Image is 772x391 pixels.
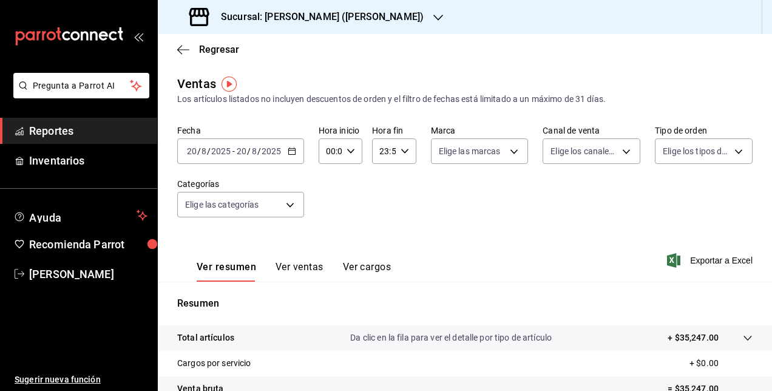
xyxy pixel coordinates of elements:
[201,146,207,156] input: --
[663,145,730,157] span: Elige los tipos de orden
[319,126,362,135] label: Hora inicio
[29,152,147,169] span: Inventarios
[13,73,149,98] button: Pregunta a Parrot AI
[29,208,132,223] span: Ayuda
[261,146,282,156] input: ----
[29,123,147,139] span: Reportes
[197,261,256,282] button: Ver resumen
[29,236,147,253] span: Recomienda Parrot
[207,146,211,156] span: /
[211,146,231,156] input: ----
[431,126,529,135] label: Marca
[655,126,753,135] label: Tipo de orden
[177,180,304,188] label: Categorías
[185,199,259,211] span: Elige las categorías
[236,146,247,156] input: --
[689,357,753,370] p: + $0.00
[668,331,719,344] p: + $35,247.00
[186,146,197,156] input: --
[134,32,143,41] button: open_drawer_menu
[251,146,257,156] input: --
[232,146,235,156] span: -
[669,253,753,268] button: Exportar a Excel
[177,331,234,344] p: Total artículos
[247,146,251,156] span: /
[543,126,640,135] label: Canal de venta
[222,76,237,92] img: Tooltip marker
[177,126,304,135] label: Fecha
[350,331,552,344] p: Da clic en la fila para ver el detalle por tipo de artículo
[8,88,149,101] a: Pregunta a Parrot AI
[177,357,251,370] p: Cargos por servicio
[257,146,261,156] span: /
[550,145,618,157] span: Elige los canales de venta
[197,261,391,282] div: navigation tabs
[15,373,147,386] span: Sugerir nueva función
[343,261,391,282] button: Ver cargos
[177,75,216,93] div: Ventas
[177,44,239,55] button: Regresar
[177,296,753,311] p: Resumen
[197,146,201,156] span: /
[29,266,147,282] span: [PERSON_NAME]
[372,126,416,135] label: Hora fin
[211,10,424,24] h3: Sucursal: [PERSON_NAME] ([PERSON_NAME])
[276,261,323,282] button: Ver ventas
[33,80,130,92] span: Pregunta a Parrot AI
[199,44,239,55] span: Regresar
[177,93,753,106] div: Los artículos listados no incluyen descuentos de orden y el filtro de fechas está limitado a un m...
[439,145,501,157] span: Elige las marcas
